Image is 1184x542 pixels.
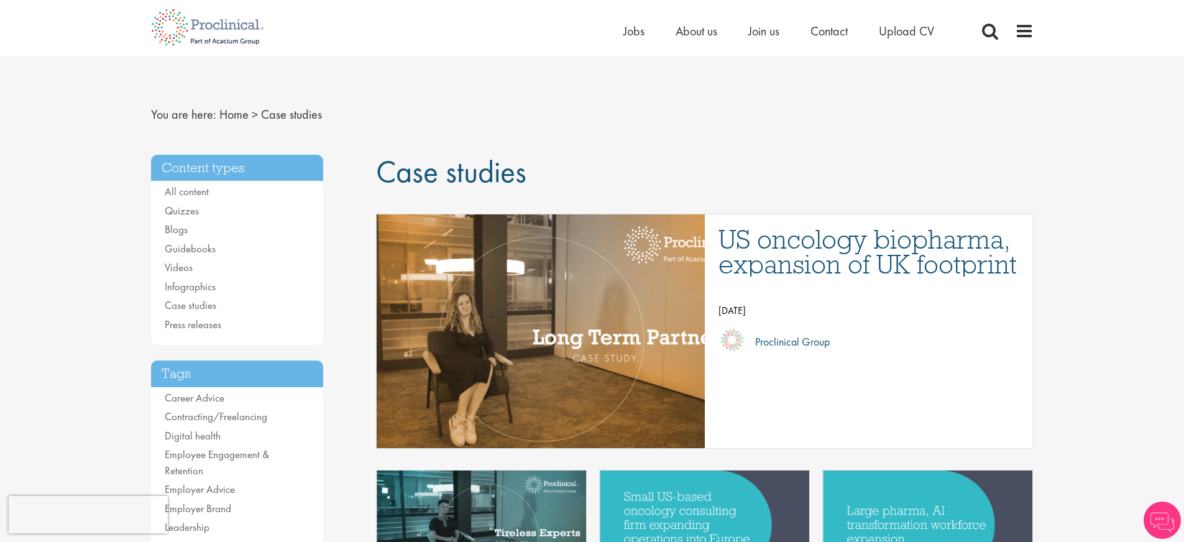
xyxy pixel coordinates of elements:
[376,152,526,191] span: Case studies
[165,520,209,534] a: Leadership
[676,23,717,39] a: About us
[718,227,1021,277] a: US oncology biopharma, expansion of UK footprint
[151,361,324,387] h3: Tags
[165,448,269,477] a: Employee Engagement & Retention
[377,214,705,448] a: Link to a post
[718,326,746,354] img: Proclinical Group
[165,204,199,218] a: Quizzes
[165,318,221,331] a: Press releases
[165,502,231,515] a: Employer Brand
[151,106,216,122] span: You are here:
[165,410,267,423] a: Contracting/Freelancing
[718,326,1021,357] a: Proclinical Group Proclinical Group
[165,260,193,274] a: Videos
[1144,502,1181,539] img: Chatbot
[165,298,216,312] a: Case studies
[810,23,848,39] a: Contact
[748,23,779,39] a: Join us
[219,106,249,122] a: breadcrumb link
[165,185,209,198] a: All content
[335,214,746,448] img: US oncology biopharma, expansion of UK footprint |Proclinical case study
[261,106,322,122] span: Case studies
[165,223,188,236] a: Blogs
[165,429,221,443] a: Digital health
[879,23,934,39] a: Upload CV
[746,333,830,351] p: Proclinical Group
[623,23,645,39] a: Jobs
[165,391,224,405] a: Career Advice
[165,280,216,293] a: Infographics
[718,301,1021,320] p: [DATE]
[165,242,216,255] a: Guidebooks
[252,106,258,122] span: >
[151,155,324,181] h3: Content types
[165,482,235,496] a: Employer Advice
[9,496,168,533] iframe: reCAPTCHA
